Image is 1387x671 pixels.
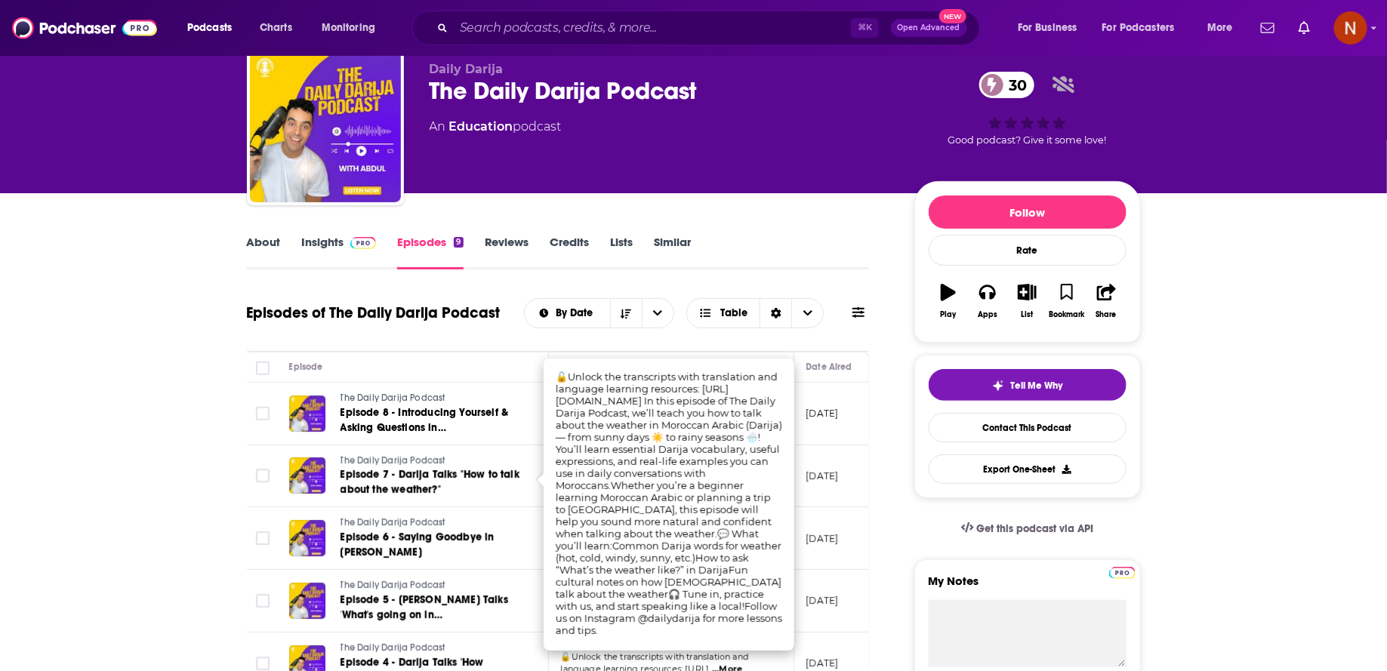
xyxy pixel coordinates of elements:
[994,72,1035,98] span: 30
[1007,16,1096,40] button: open menu
[1007,274,1046,328] button: List
[341,531,495,559] span: Episode 6 - Saying Goodbye in [PERSON_NAME]
[256,469,270,482] span: Toggle select row
[1022,310,1034,319] div: List
[260,17,292,38] span: Charts
[929,574,1127,600] label: My Notes
[720,308,747,319] span: Table
[939,9,966,23] span: New
[350,237,377,249] img: Podchaser Pro
[992,380,1004,392] img: tell me why sparkle
[12,14,157,42] img: Podchaser - Follow, Share and Rate Podcasts
[686,298,824,328] button: Choose View
[949,510,1106,547] a: Get this podcast via API
[341,392,522,405] a: The Daily Darija Podcast
[1086,274,1126,328] button: Share
[177,16,251,40] button: open menu
[929,413,1127,442] a: Contact This Podcast
[556,371,782,636] span: 🔓Unlock the transcripts with translation and language learning resources: [URL][DOMAIN_NAME] In t...
[1018,17,1077,38] span: For Business
[341,467,522,497] a: Episode 7 - Darija Talks "How to talk about the weather?"
[1096,310,1117,319] div: Share
[806,594,839,607] p: [DATE]
[341,468,519,496] span: Episode 7 - Darija Talks "How to talk about the weather?"
[851,18,879,38] span: ⌘ K
[891,19,967,37] button: Open AdvancedNew
[610,235,633,269] a: Lists
[454,16,851,40] input: Search podcasts, credits, & more...
[525,308,610,319] button: open menu
[898,24,960,32] span: Open Advanced
[1093,16,1197,40] button: open menu
[250,16,301,40] a: Charts
[430,62,504,76] span: Daily Darija
[1109,567,1136,579] img: Podchaser Pro
[524,298,674,328] h2: Choose List sort
[929,195,1127,229] button: Follow
[1047,274,1086,328] button: Bookmark
[311,16,395,40] button: open menu
[806,532,839,545] p: [DATE]
[341,642,445,653] span: The Daily Darija Podcast
[929,235,1127,266] div: Rate
[550,235,589,269] a: Credits
[454,237,463,248] div: 9
[341,517,445,528] span: The Daily Darija Podcast
[1010,380,1062,392] span: Tell Me Why
[397,235,463,269] a: Episodes9
[449,119,513,134] a: Education
[341,530,522,560] a: Episode 6 - Saying Goodbye in [PERSON_NAME]
[341,642,522,655] a: The Daily Darija Podcast
[1334,11,1367,45] button: Show profile menu
[256,531,270,545] span: Toggle select row
[806,358,852,376] div: Date Aired
[642,299,673,328] button: open menu
[341,516,522,530] a: The Daily Darija Podcast
[929,369,1127,401] button: tell me why sparkleTell Me Why
[948,134,1107,146] span: Good podcast? Give it some love!
[976,522,1093,535] span: Get this podcast via API
[341,579,522,593] a: The Daily Darija Podcast
[341,406,509,449] span: Episode 8 - Introducing Yourself & Asking Questions in [GEOGRAPHIC_DATA]
[561,651,749,662] span: 🔓Unlock the transcripts with translation and
[341,593,522,623] a: Episode 5 - [PERSON_NAME] Talks 'What's going on in [GEOGRAPHIC_DATA]?'
[929,454,1127,484] button: Export One-Sheet
[341,455,445,466] span: The Daily Darija Podcast
[914,62,1141,155] div: 30Good podcast? Give it some love!
[341,392,445,403] span: The Daily Darija Podcast
[978,310,997,319] div: Apps
[256,407,270,420] span: Toggle select row
[610,299,642,328] button: Sort Direction
[1049,310,1084,319] div: Bookmark
[968,274,1007,328] button: Apps
[760,299,791,328] div: Sort Direction
[302,235,377,269] a: InsightsPodchaser Pro
[341,593,508,636] span: Episode 5 - [PERSON_NAME] Talks 'What's going on in [GEOGRAPHIC_DATA]?'
[247,303,501,322] h1: Episodes of The Daily Darija Podcast
[256,594,270,608] span: Toggle select row
[1293,15,1316,41] a: Show notifications dropdown
[806,469,839,482] p: [DATE]
[341,580,445,590] span: The Daily Darija Podcast
[427,11,994,45] div: Search podcasts, credits, & more...
[1197,16,1252,40] button: open menu
[929,274,968,328] button: Play
[247,235,281,269] a: About
[322,17,375,38] span: Monitoring
[187,17,232,38] span: Podcasts
[250,51,401,202] img: The Daily Darija Podcast
[1207,17,1233,38] span: More
[1334,11,1367,45] img: User Profile
[1102,17,1175,38] span: For Podcasters
[1334,11,1367,45] span: Logged in as AdelNBM
[341,405,522,436] a: Episode 8 - Introducing Yourself & Asking Questions in [GEOGRAPHIC_DATA]
[556,308,598,319] span: By Date
[940,310,956,319] div: Play
[979,72,1035,98] a: 30
[485,235,529,269] a: Reviews
[654,235,691,269] a: Similar
[256,657,270,670] span: Toggle select row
